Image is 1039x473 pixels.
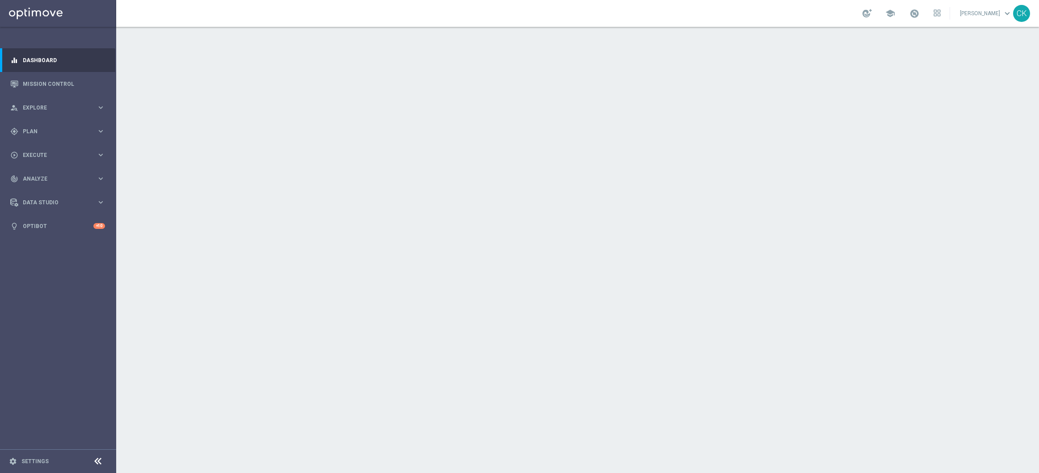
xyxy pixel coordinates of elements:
i: settings [9,457,17,465]
i: keyboard_arrow_right [97,127,105,135]
i: keyboard_arrow_right [97,151,105,159]
button: equalizer Dashboard [10,57,105,64]
span: Execute [23,152,97,158]
a: [PERSON_NAME]keyboard_arrow_down [959,7,1013,20]
i: gps_fixed [10,127,18,135]
span: keyboard_arrow_down [1002,8,1012,18]
i: equalizer [10,56,18,64]
button: Mission Control [10,80,105,88]
button: lightbulb Optibot +10 [10,223,105,230]
div: Plan [10,127,97,135]
div: Mission Control [10,72,105,96]
i: keyboard_arrow_right [97,198,105,207]
i: keyboard_arrow_right [97,103,105,112]
div: Analyze [10,175,97,183]
a: Dashboard [23,48,105,72]
div: CK [1013,5,1030,22]
i: play_circle_outline [10,151,18,159]
span: Analyze [23,176,97,182]
button: play_circle_outline Execute keyboard_arrow_right [10,152,105,159]
div: Optibot [10,214,105,238]
i: keyboard_arrow_right [97,174,105,183]
a: Optibot [23,214,93,238]
div: +10 [93,223,105,229]
div: Dashboard [10,48,105,72]
span: Plan [23,129,97,134]
span: Explore [23,105,97,110]
button: Data Studio keyboard_arrow_right [10,199,105,206]
div: Data Studio [10,198,97,207]
button: gps_fixed Plan keyboard_arrow_right [10,128,105,135]
div: Execute [10,151,97,159]
i: lightbulb [10,222,18,230]
div: Explore [10,104,97,112]
a: Settings [21,459,49,464]
i: track_changes [10,175,18,183]
i: person_search [10,104,18,112]
button: track_changes Analyze keyboard_arrow_right [10,175,105,182]
span: school [885,8,895,18]
button: person_search Explore keyboard_arrow_right [10,104,105,111]
span: Data Studio [23,200,97,205]
a: Mission Control [23,72,105,96]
